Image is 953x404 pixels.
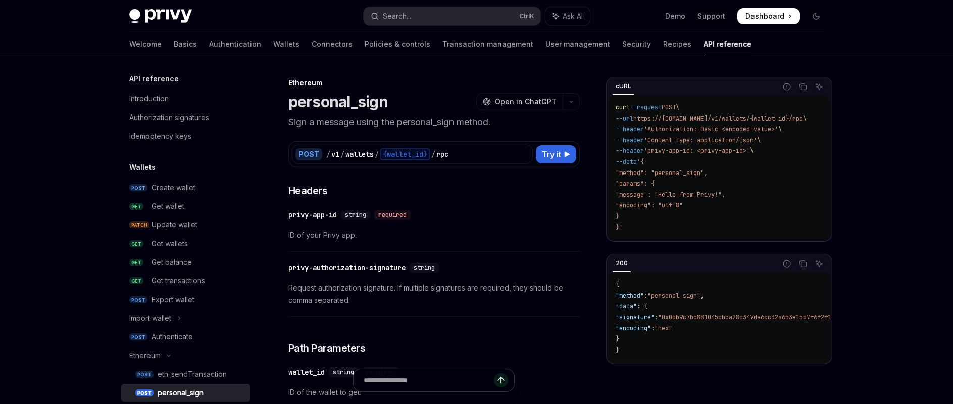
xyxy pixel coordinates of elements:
[616,335,619,343] span: }
[121,235,250,253] a: GETGet wallets
[616,103,630,111] span: curl
[662,103,676,111] span: POST
[637,158,644,166] span: '{
[630,103,662,111] span: --request
[616,201,683,209] span: "encoding": "utf-8"
[813,257,826,270] button: Ask AI
[616,114,633,123] span: --url
[121,384,250,402] a: POSTpersonal_sign
[364,369,494,391] input: Ask a question...
[616,125,644,133] span: --header
[174,32,197,56] a: Basics
[129,333,147,341] span: POST
[365,32,430,56] a: Policies & controls
[326,149,330,159] div: /
[495,97,557,107] span: Open in ChatGPT
[129,350,161,362] div: Ethereum
[644,147,750,155] span: 'privy-app-id: <privy-app-id>'
[622,32,651,56] a: Security
[780,257,793,270] button: Report incorrect code
[121,197,250,215] a: GETGet wallet
[121,328,250,346] a: POSTAuthenticate
[288,78,580,88] div: Ethereum
[295,148,322,160] div: POST
[616,223,623,232] span: }'
[616,280,619,288] span: {
[616,136,644,144] span: --header
[152,256,192,268] div: Get balance
[129,240,143,248] span: GET
[697,11,725,21] a: Support
[121,347,250,365] button: Toggle Ethereum section
[288,93,388,111] h1: personal_sign
[129,203,143,210] span: GET
[345,211,366,219] span: string
[121,216,250,234] a: PATCHUpdate wallet
[613,80,634,92] div: cURL
[665,11,685,21] a: Demo
[616,147,644,155] span: --header
[796,257,810,270] button: Copy the contents from the code block
[616,292,644,300] span: "method"
[436,149,448,159] div: rpc
[616,158,637,166] span: --data
[152,294,194,306] div: Export wallet
[616,212,619,220] span: }
[364,7,540,25] button: Open search
[676,103,679,111] span: \
[476,93,563,110] button: Open in ChatGPT
[273,32,299,56] a: Wallets
[637,302,647,310] span: : {
[613,257,631,269] div: 200
[542,148,561,160] span: Try it
[616,346,619,354] span: }
[121,309,250,327] button: Toggle Import wallet section
[442,32,533,56] a: Transaction management
[129,221,149,229] span: PATCH
[129,32,162,56] a: Welcome
[380,148,430,160] div: {wallet_id}
[745,11,784,21] span: Dashboard
[778,125,782,133] span: \
[644,125,778,133] span: 'Authorization: Basic <encoded-value>'
[757,136,761,144] span: \
[129,312,171,324] div: Import wallet
[121,179,250,197] a: POSTCreate wallet
[616,180,655,188] span: "params": {
[616,191,725,199] span: "message": "Hello from Privy!",
[121,253,250,271] a: GETGet balance
[647,292,700,300] span: "personal_sign"
[655,313,658,321] span: :
[129,9,192,23] img: dark logo
[651,324,655,332] span: :
[737,8,800,24] a: Dashboard
[312,32,353,56] a: Connectors
[288,184,328,198] span: Headers
[494,373,508,387] button: Send message
[288,115,580,129] p: Sign a message using the personal_sign method.
[813,80,826,93] button: Ask AI
[129,184,147,192] span: POST
[129,259,143,266] span: GET
[808,8,824,24] button: Toggle dark mode
[383,10,411,22] div: Search...
[780,80,793,93] button: Report incorrect code
[750,147,754,155] span: \
[288,263,406,273] div: privy-authorization-signature
[152,182,195,194] div: Create wallet
[288,210,337,220] div: privy-app-id
[121,127,250,145] a: Idempotency keys
[129,111,209,124] div: Authorization signatures
[209,32,261,56] a: Authentication
[152,275,205,287] div: Get transactions
[129,73,179,85] h5: API reference
[796,80,810,93] button: Copy the contents from the code block
[536,145,576,163] button: Try it
[129,296,147,304] span: POST
[288,229,580,241] span: ID of your Privy app.
[121,90,250,108] a: Introduction
[545,32,610,56] a: User management
[121,272,250,290] a: GETGet transactions
[152,238,188,250] div: Get wallets
[121,291,250,309] a: POSTExport wallet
